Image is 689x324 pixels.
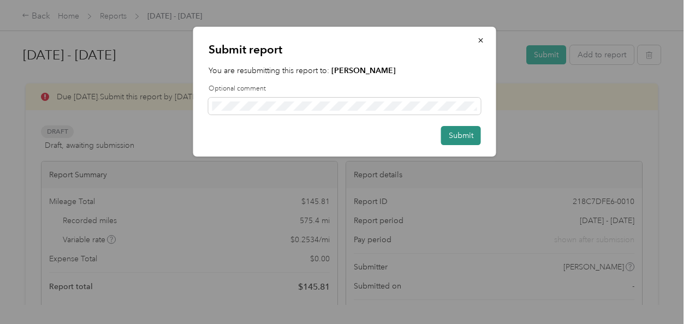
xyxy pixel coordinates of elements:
[331,66,396,75] strong: [PERSON_NAME]
[209,84,481,94] label: Optional comment
[441,126,481,145] button: Submit
[628,263,689,324] iframe: Everlance-gr Chat Button Frame
[209,65,481,76] p: You are resubmitting this report to:
[209,42,481,57] p: Submit report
